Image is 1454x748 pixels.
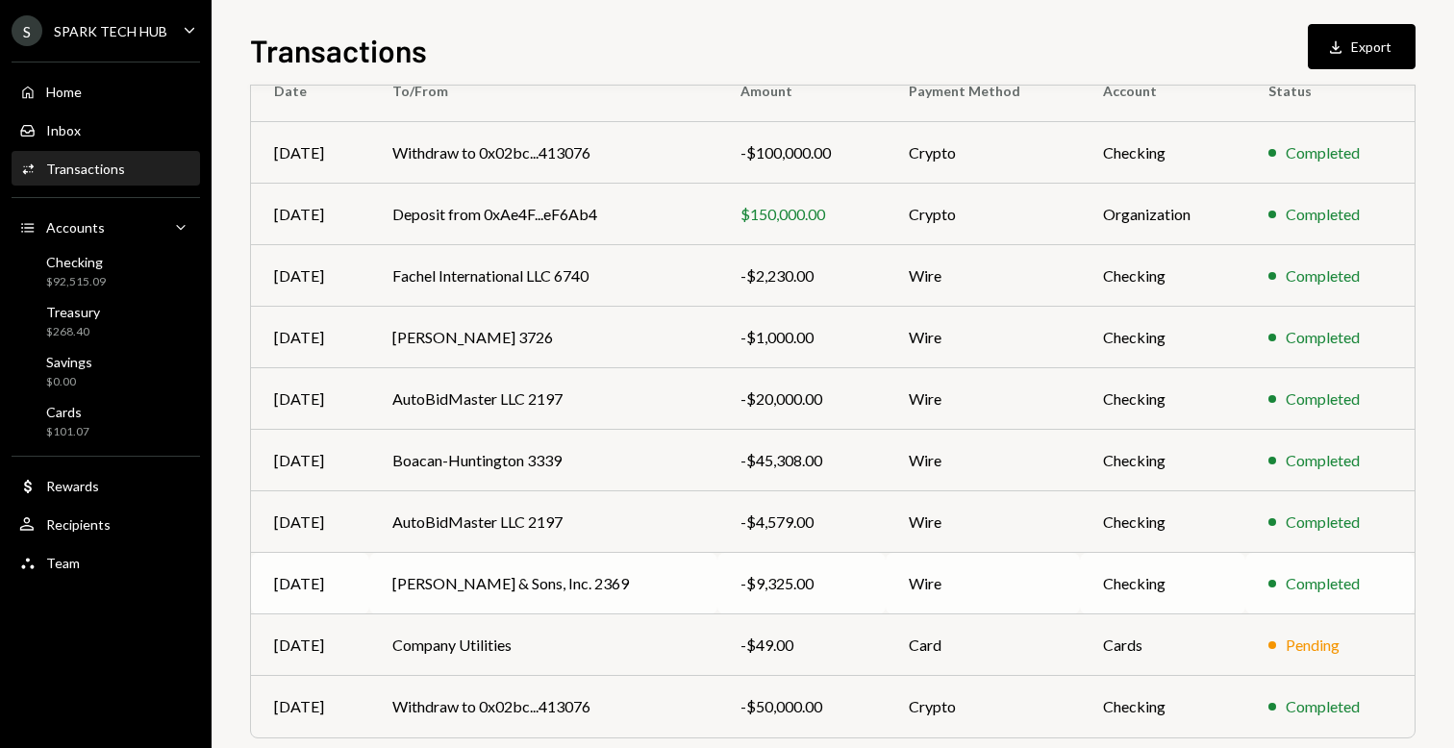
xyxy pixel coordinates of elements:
th: Payment Method [886,61,1080,122]
div: [DATE] [274,264,346,287]
div: Pending [1286,634,1340,657]
a: Inbox [12,112,200,147]
td: Crypto [886,122,1080,184]
div: Rewards [46,478,99,494]
div: -$45,308.00 [740,449,863,472]
div: -$20,000.00 [740,387,863,411]
h1: Transactions [250,31,427,69]
div: Completed [1286,264,1360,287]
div: Accounts [46,219,105,236]
td: Card [886,614,1080,676]
div: [DATE] [274,387,346,411]
div: $268.40 [46,324,100,340]
div: Treasury [46,304,100,320]
div: [DATE] [274,634,346,657]
td: Fachel International LLC 6740 [369,245,717,307]
td: Withdraw to 0x02bc...413076 [369,122,717,184]
div: Completed [1286,326,1360,349]
div: Inbox [46,122,81,138]
a: Checking$92,515.09 [12,248,200,294]
div: Team [46,555,80,571]
div: Completed [1286,572,1360,595]
td: Organization [1080,184,1244,245]
div: -$100,000.00 [740,141,863,164]
th: Date [251,61,369,122]
td: Checking [1080,676,1244,737]
div: Transactions [46,161,125,177]
div: Home [46,84,82,100]
div: -$49.00 [740,634,863,657]
div: -$1,000.00 [740,326,863,349]
div: [DATE] [274,695,346,718]
button: Export [1308,24,1416,69]
div: SPARK TECH HUB [54,23,167,39]
div: Savings [46,354,92,370]
td: Boacan-Huntington 3339 [369,430,717,491]
div: Completed [1286,511,1360,534]
div: -$4,579.00 [740,511,863,534]
div: -$9,325.00 [740,572,863,595]
div: Completed [1286,387,1360,411]
div: [DATE] [274,449,346,472]
td: Checking [1080,307,1244,368]
td: AutoBidMaster LLC 2197 [369,491,717,553]
th: Account [1080,61,1244,122]
td: Cards [1080,614,1244,676]
td: Checking [1080,430,1244,491]
a: Recipients [12,507,200,541]
a: Home [12,74,200,109]
th: To/From [369,61,717,122]
th: Amount [717,61,886,122]
div: [DATE] [274,141,346,164]
td: Checking [1080,122,1244,184]
td: Checking [1080,491,1244,553]
div: Completed [1286,203,1360,226]
td: AutoBidMaster LLC 2197 [369,368,717,430]
div: $101.07 [46,424,89,440]
a: Transactions [12,151,200,186]
div: Cards [46,404,89,420]
a: Team [12,545,200,580]
div: $92,515.09 [46,274,106,290]
div: Recipients [46,516,111,533]
td: Wire [886,307,1080,368]
td: Checking [1080,368,1244,430]
td: Checking [1080,553,1244,614]
a: Cards$101.07 [12,398,200,444]
div: [DATE] [274,511,346,534]
div: $150,000.00 [740,203,863,226]
td: Wire [886,430,1080,491]
div: [DATE] [274,572,346,595]
div: -$50,000.00 [740,695,863,718]
a: Savings$0.00 [12,348,200,394]
td: Checking [1080,245,1244,307]
div: Completed [1286,449,1360,472]
div: S [12,15,42,46]
div: -$2,230.00 [740,264,863,287]
td: Deposit from 0xAe4F...eF6Ab4 [369,184,717,245]
td: [PERSON_NAME] 3726 [369,307,717,368]
td: Crypto [886,184,1080,245]
td: Wire [886,491,1080,553]
a: Treasury$268.40 [12,298,200,344]
td: [PERSON_NAME] & Sons, Inc. 2369 [369,553,717,614]
div: $0.00 [46,374,92,390]
td: Wire [886,553,1080,614]
td: Crypto [886,676,1080,737]
td: Withdraw to 0x02bc...413076 [369,676,717,737]
th: Status [1245,61,1415,122]
div: [DATE] [274,326,346,349]
a: Rewards [12,468,200,503]
div: Completed [1286,695,1360,718]
div: Completed [1286,141,1360,164]
td: Wire [886,245,1080,307]
td: Company Utilities [369,614,717,676]
div: [DATE] [274,203,346,226]
a: Accounts [12,210,200,244]
div: Checking [46,254,106,270]
td: Wire [886,368,1080,430]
